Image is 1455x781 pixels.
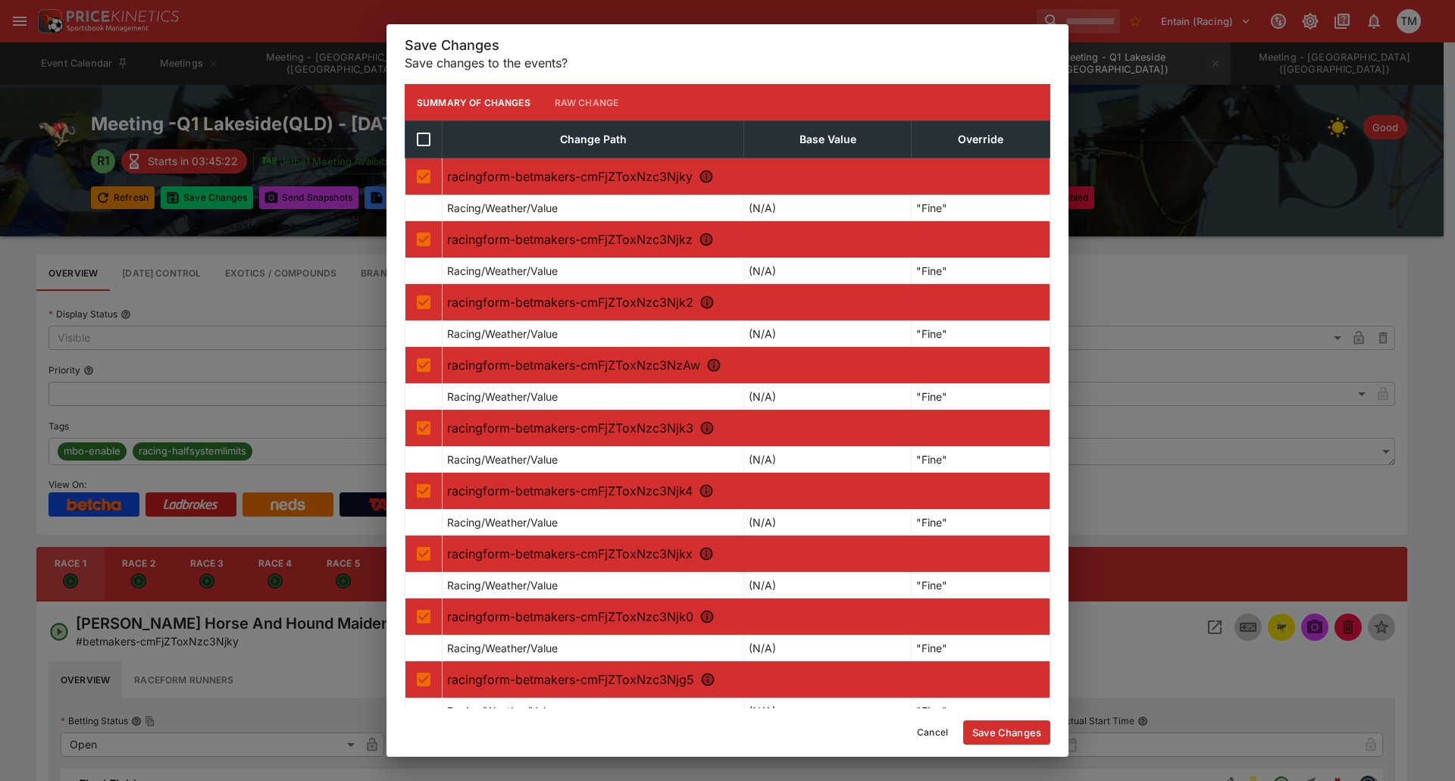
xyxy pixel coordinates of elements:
[447,419,1045,437] p: racingform-betmakers-cmFjZToxNzc3Njk3
[443,121,744,158] th: Change Path
[744,510,912,536] td: (N/A)
[744,636,912,661] td: (N/A)
[447,545,1045,563] p: racingform-betmakers-cmFjZToxNzc3Njkx
[911,573,1050,598] td: "Fine"
[405,84,543,120] button: Summary of Changes
[699,232,714,247] svg: R2 - Ladbrokes Mates Mode Pots Maiden H
[447,200,558,216] p: Racing/Weather/Value
[911,258,1050,284] td: "Fine"
[706,358,721,373] svg: R4 - Save Greyhound Racing In Tasmania
[700,672,715,687] svg: R9 - Gorski Semi Tippers
[699,546,714,561] svg: R7 - Ladbrokes Srm In Multis
[405,54,1050,72] p: Save changes to the events?
[405,36,1050,54] h5: Save Changes
[699,420,715,436] svg: R5 - Greyhounds Make Great Pets 5Th Grade F
[744,121,912,158] th: Base Value
[447,670,1045,689] p: racingform-betmakers-cmFjZToxNzc3Njg5
[911,121,1050,158] th: Override
[744,573,912,598] td: (N/A)
[963,720,1050,745] button: Save Changes
[908,720,957,745] button: Cancel
[447,482,1045,500] p: racingform-betmakers-cmFjZToxNzc3Njk4
[447,356,1045,374] p: racingform-betmakers-cmFjZToxNzc3NzAw
[447,608,1045,626] p: racingform-betmakers-cmFjZToxNzc3Njk0
[911,321,1050,347] td: "Fine"
[447,263,558,279] p: Racing/Weather/Value
[447,167,1045,186] p: racingform-betmakers-cmFjZToxNzc3Njky
[447,293,1045,311] p: racingform-betmakers-cmFjZToxNzc3Njk2
[447,389,558,405] p: Racing/Weather/Value
[744,195,912,221] td: (N/A)
[744,321,912,347] td: (N/A)
[911,447,1050,473] td: "Fine"
[447,640,558,656] p: Racing/Weather/Value
[447,230,1045,248] p: racingform-betmakers-cmFjZToxNzc3Njkz
[447,326,558,342] p: Racing/Weather/Value
[744,384,912,410] td: (N/A)
[447,703,558,719] p: Racing/Weather/Value
[911,636,1050,661] td: "Fine"
[744,698,912,724] td: (N/A)
[744,447,912,473] td: (N/A)
[447,451,558,467] p: Racing/Weather/Value
[699,169,714,184] svg: R1 - Garrard's Horse And Hound Maiden H
[911,384,1050,410] td: "Fine"
[911,510,1050,536] td: "Fine"
[699,483,714,498] svg: R6 - Ladbrokes Odds Surge
[699,609,715,624] svg: R8 - Ladbrokes Punter Assist
[699,295,715,310] svg: R3 - Box 1 Photography
[543,84,631,120] button: Raw Change
[911,195,1050,221] td: "Fine"
[447,577,558,593] p: Racing/Weather/Value
[744,258,912,284] td: (N/A)
[447,514,558,530] p: Racing/Weather/Value
[911,698,1050,724] td: "Fine"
